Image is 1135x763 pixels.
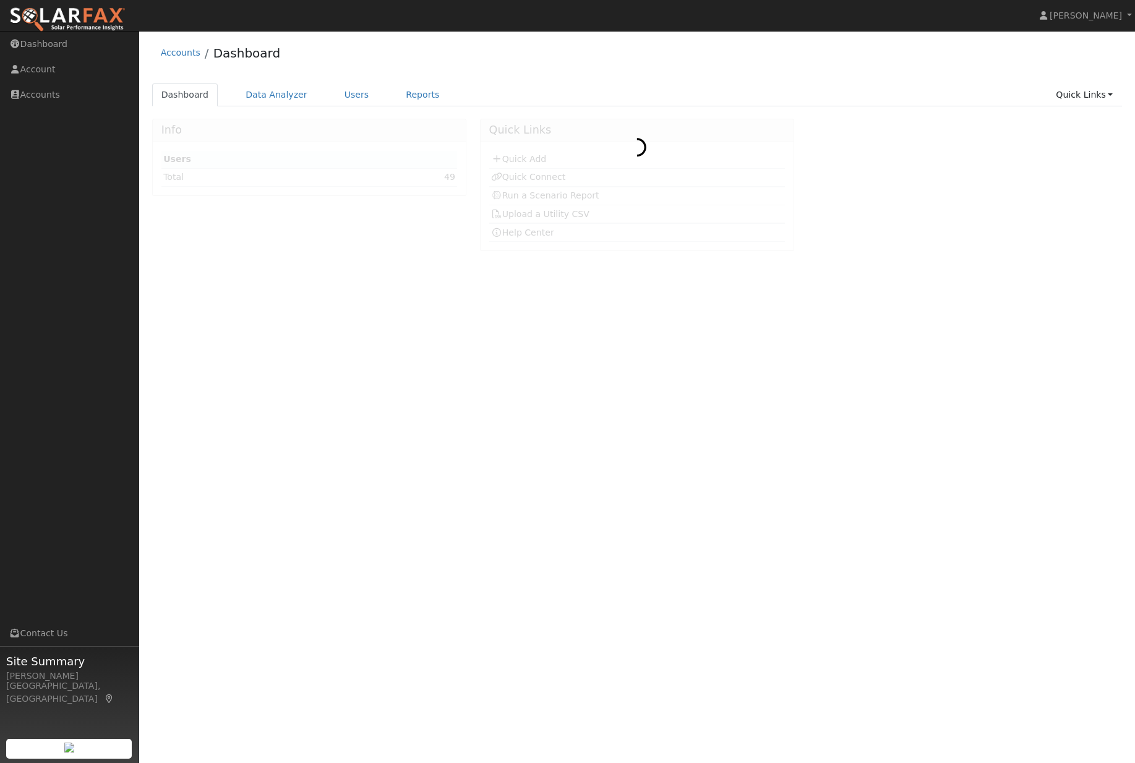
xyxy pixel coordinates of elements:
div: [GEOGRAPHIC_DATA], [GEOGRAPHIC_DATA] [6,680,132,705]
img: retrieve [64,743,74,752]
a: Data Analyzer [236,83,317,106]
div: [PERSON_NAME] [6,670,132,683]
a: Users [335,83,379,106]
span: [PERSON_NAME] [1050,11,1122,20]
span: Site Summary [6,653,132,670]
img: SolarFax [9,7,126,33]
a: Accounts [161,48,200,58]
a: Quick Links [1047,83,1122,106]
a: Reports [396,83,448,106]
a: Map [104,694,115,704]
a: Dashboard [213,46,281,61]
a: Dashboard [152,83,218,106]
